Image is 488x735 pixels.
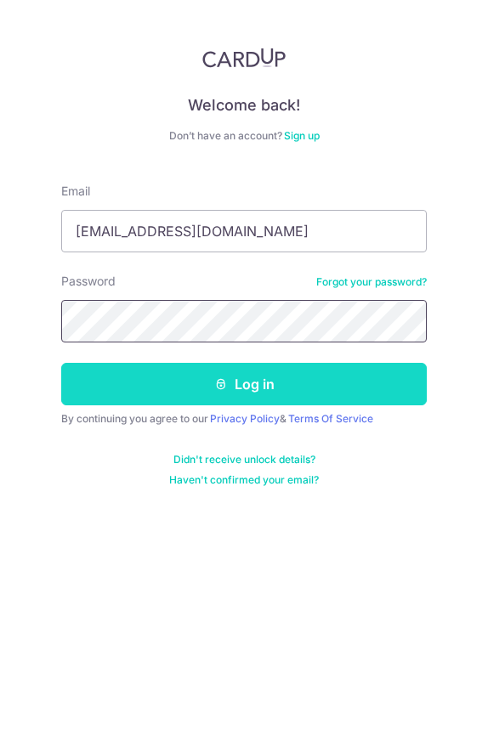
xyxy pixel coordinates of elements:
a: Privacy Policy [210,412,280,425]
a: Sign up [284,129,320,142]
a: Haven't confirmed your email? [169,473,319,487]
input: Enter your Email [61,210,427,252]
label: Password [61,273,116,290]
div: Don’t have an account? [61,129,427,143]
a: Terms Of Service [288,412,373,425]
label: Email [61,183,90,200]
button: Log in [61,363,427,405]
a: Forgot your password? [316,275,427,289]
div: By continuing you agree to our & [61,412,427,426]
img: CardUp Logo [202,48,286,68]
h4: Welcome back! [61,95,427,116]
a: Didn't receive unlock details? [173,453,315,466]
